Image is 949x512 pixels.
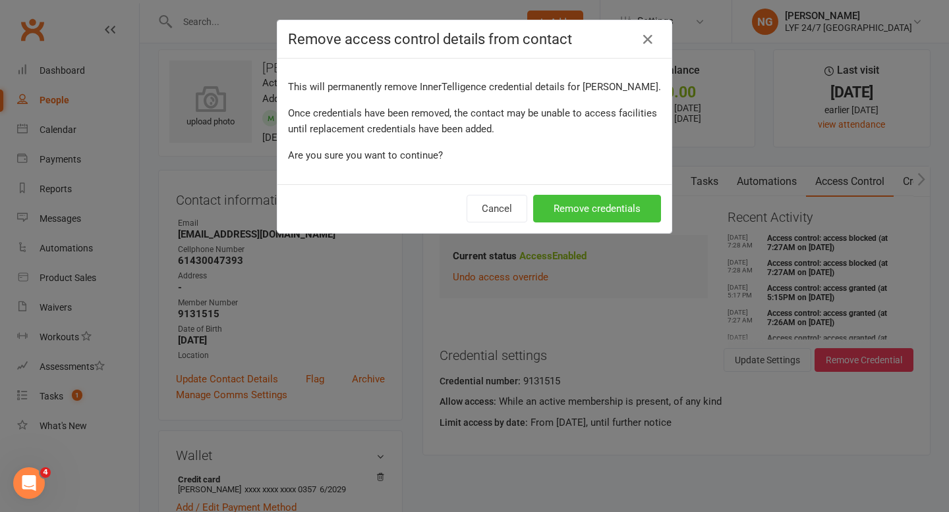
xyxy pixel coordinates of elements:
[40,467,51,478] span: 4
[637,29,658,50] button: Close
[467,195,527,222] button: Cancel
[533,195,661,222] button: Remove credentials
[288,81,661,93] span: This will permanently remove InnerTelligence credential details for [PERSON_NAME].
[13,467,45,499] iframe: Intercom live chat
[288,107,657,135] span: Once credentials have been removed, the contact may be unable to access facilities until replacem...
[288,149,443,161] span: Are you sure you want to continue?
[288,31,661,47] h4: Remove access control details from contact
